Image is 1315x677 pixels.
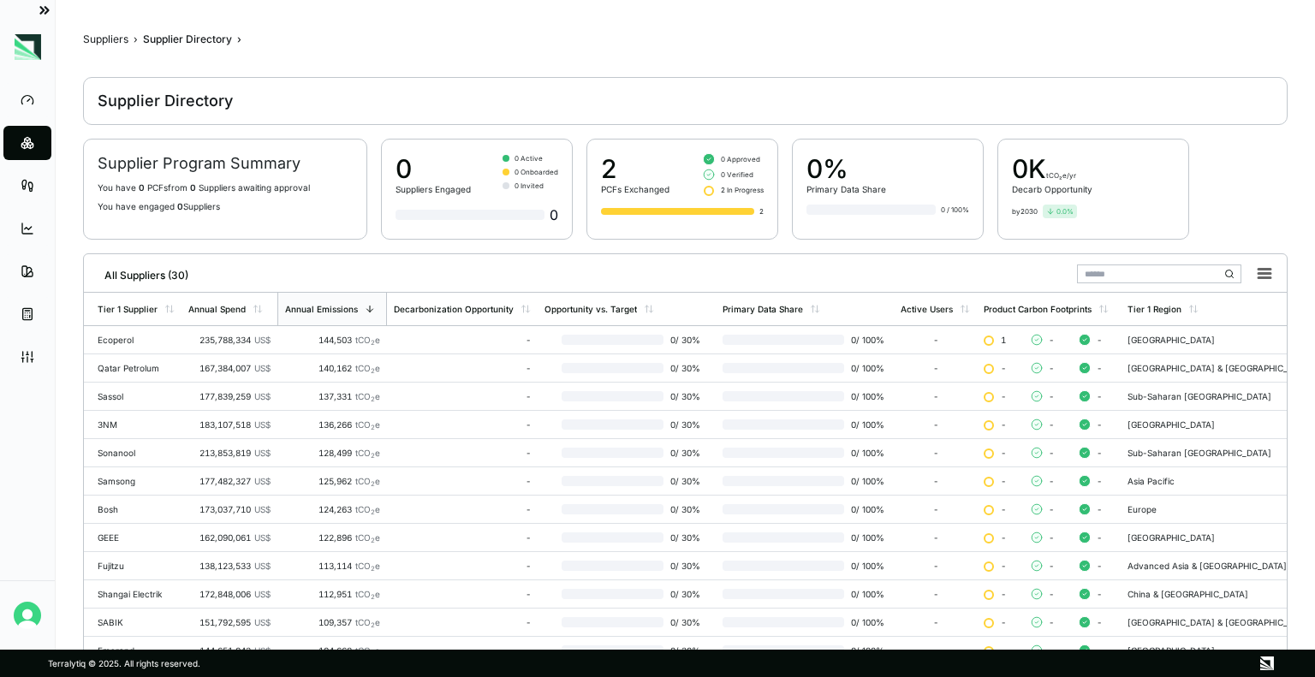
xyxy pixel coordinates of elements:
div: - [901,391,970,401]
sub: 2 [371,508,375,516]
div: 235,788,334 [188,335,271,345]
span: US$ [254,589,271,599]
div: 167,384,007 [188,363,271,373]
span: › [134,33,138,46]
div: Decarb Opportunity [1012,184,1092,194]
div: SABIK [98,617,175,627]
span: 1 [1001,335,1006,345]
span: - [1049,363,1054,373]
div: - [901,504,970,514]
div: - [394,448,531,458]
div: 104,668 [284,645,380,656]
span: - [1049,532,1054,543]
div: Supplier Directory [143,33,232,46]
span: tCO e [355,589,380,599]
div: Suppliers [83,33,128,46]
span: - [1001,589,1006,599]
div: 137,331 [284,391,380,401]
span: 0 / 30 % [663,448,709,458]
div: Qatar Petrolum [98,363,175,373]
span: 0 Onboarded [515,167,558,177]
div: 113,114 [284,561,380,571]
span: tCO e [355,532,380,543]
sub: 2 [371,480,375,488]
div: China & [GEOGRAPHIC_DATA] [1128,589,1312,599]
div: 172,848,006 [188,589,271,599]
div: Sonanool [98,448,175,458]
div: All Suppliers (30) [91,262,188,282]
div: 2 [759,206,764,217]
sub: 2 [371,367,375,375]
span: 0 Invited [515,181,544,191]
div: Bosh [98,504,175,514]
div: Samsong [98,476,175,486]
span: - [1049,645,1054,656]
div: - [901,363,970,373]
sub: 2 [371,537,375,544]
div: - [394,532,531,543]
span: - [1097,363,1102,373]
span: - [1001,476,1006,486]
div: Sub-Saharan [GEOGRAPHIC_DATA] [1128,448,1312,458]
span: US$ [254,391,271,401]
div: Decarbonization Opportunity [394,304,514,314]
span: 0 / 30 % [663,419,709,430]
span: 0 / 30 % [663,532,709,543]
span: - [1097,645,1102,656]
span: - [1001,504,1006,514]
h2: Supplier Program Summary [98,153,353,174]
div: 112,951 [284,589,380,599]
span: 0 / 30 % [663,645,709,656]
span: 0 / 100 % [844,419,887,430]
div: Primary Data Share [806,184,886,194]
sub: 2 [371,339,375,347]
div: 128,499 [284,448,380,458]
div: 183,107,518 [188,419,271,430]
div: Product Carbon Footprints [984,304,1092,314]
sub: 2 [371,424,375,431]
div: - [394,561,531,571]
span: 0 / 30 % [663,335,709,345]
div: - [394,476,531,486]
span: › [237,33,241,46]
div: 144,651,043 [188,645,271,656]
div: 151,792,595 [188,617,271,627]
span: 0 / 100 % [844,532,887,543]
span: - [1097,589,1102,599]
div: - [394,504,531,514]
div: 3NM [98,419,175,430]
span: - [1049,504,1054,514]
div: 177,482,327 [188,476,271,486]
span: US$ [254,419,271,430]
div: 0 K [1012,153,1092,184]
span: 0 / 30 % [663,391,709,401]
span: - [1049,589,1054,599]
span: - [1001,391,1006,401]
span: US$ [254,504,271,514]
span: tCO e [355,645,380,656]
div: [GEOGRAPHIC_DATA] [1128,419,1312,430]
span: - [1097,476,1102,486]
img: Logo [15,34,41,60]
span: - [1049,391,1054,401]
div: - [901,589,970,599]
span: - [1049,476,1054,486]
span: 0 / 100 % [844,589,887,599]
span: 0 / 100 % [844,391,887,401]
sub: 2 [371,452,375,460]
div: Tier 1 Region [1128,304,1181,314]
div: 0 [396,205,558,225]
span: 0.0 % [1056,206,1074,217]
span: - [1097,419,1102,430]
span: 0 / 100 % [844,363,887,373]
span: 0 [139,182,145,193]
button: Open user button [7,595,48,636]
span: 0 / 30 % [663,363,709,373]
div: - [394,335,531,345]
span: - [1097,335,1102,345]
div: 138,123,533 [188,561,271,571]
div: 124,263 [284,504,380,514]
div: Sub-Saharan [GEOGRAPHIC_DATA] [1128,391,1312,401]
p: You have PCF s from Supplier s awaiting approval [98,182,353,193]
span: tCO e [355,448,380,458]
